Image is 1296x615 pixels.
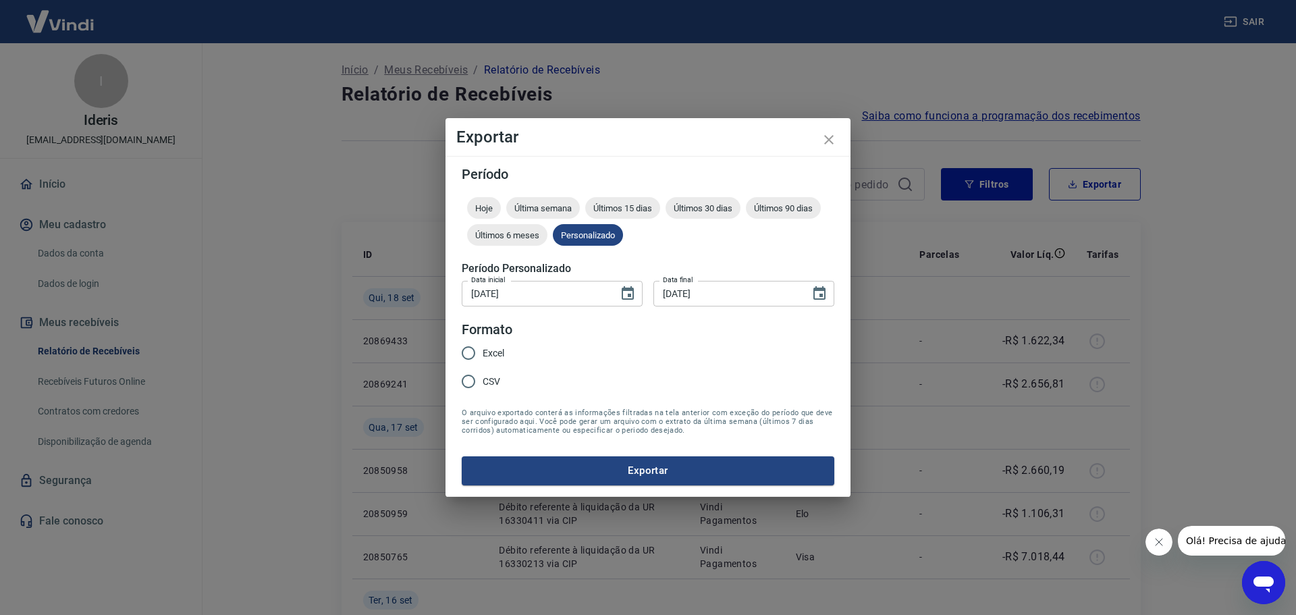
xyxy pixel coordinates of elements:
span: Última semana [506,203,580,213]
span: Personalizado [553,230,623,240]
button: close [813,124,845,156]
span: Últimos 30 dias [666,203,740,213]
button: Exportar [462,456,834,485]
span: CSV [483,375,500,389]
h4: Exportar [456,129,840,145]
iframe: Fechar mensagem [1145,529,1172,556]
div: Últimos 6 meses [467,224,547,246]
span: Últimos 15 dias [585,203,660,213]
span: Últimos 6 meses [467,230,547,240]
legend: Formato [462,320,512,340]
span: O arquivo exportado conterá as informações filtradas na tela anterior com exceção do período que ... [462,408,834,435]
span: Hoje [467,203,501,213]
div: Hoje [467,197,501,219]
div: Personalizado [553,224,623,246]
span: Olá! Precisa de ajuda? [8,9,113,20]
button: Choose date, selected date is 18 de set de 2025 [806,280,833,307]
div: Últimos 30 dias [666,197,740,219]
iframe: Mensagem da empresa [1178,526,1285,556]
input: DD/MM/YYYY [462,281,609,306]
input: DD/MM/YYYY [653,281,801,306]
span: Excel [483,346,504,360]
div: Últimos 15 dias [585,197,660,219]
h5: Período [462,167,834,181]
label: Data final [663,275,693,285]
div: Últimos 90 dias [746,197,821,219]
h5: Período Personalizado [462,262,834,275]
div: Última semana [506,197,580,219]
iframe: Botão para abrir a janela de mensagens [1242,561,1285,604]
span: Últimos 90 dias [746,203,821,213]
button: Choose date, selected date is 1 de mar de 2025 [614,280,641,307]
label: Data inicial [471,275,506,285]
